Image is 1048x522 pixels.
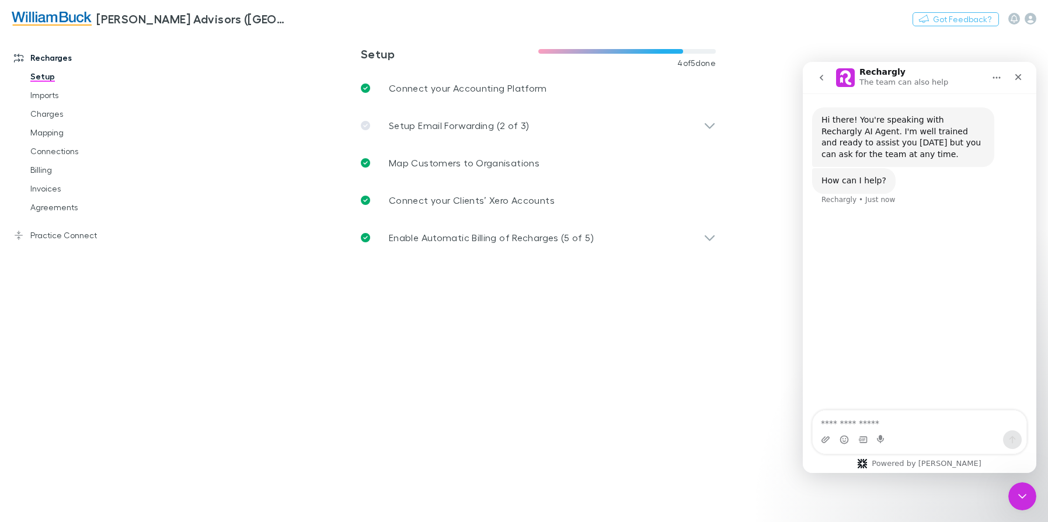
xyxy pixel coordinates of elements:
h3: [PERSON_NAME] Advisors ([GEOGRAPHIC_DATA]) Pty Ltd [96,12,290,26]
a: Connections [19,142,156,161]
p: Map Customers to Organisations [389,156,539,170]
iframe: Intercom live chat [803,62,1036,473]
a: Connect your Clients’ Xero Accounts [351,182,725,219]
a: Agreements [19,198,156,217]
a: Connect your Accounting Platform [351,69,725,107]
a: Mapping [19,123,156,142]
h3: Setup [361,47,538,61]
div: Enable Automatic Billing of Recharges (5 of 5) [351,219,725,256]
span: 4 of 5 done [677,58,716,68]
div: Setup Email Forwarding (2 of 3) [351,107,725,144]
a: Map Customers to Organisations [351,144,725,182]
a: Setup [19,67,156,86]
a: [PERSON_NAME] Advisors ([GEOGRAPHIC_DATA]) Pty Ltd [5,5,297,33]
p: Enable Automatic Billing of Recharges (5 of 5) [389,231,594,245]
a: Billing [19,161,156,179]
a: Practice Connect [2,226,156,245]
a: Invoices [19,179,156,198]
button: Got Feedback? [913,12,999,26]
p: Setup Email Forwarding (2 of 3) [389,119,529,133]
a: Imports [19,86,156,105]
a: Charges [19,105,156,123]
img: William Buck Advisors (WA) Pty Ltd's Logo [12,12,92,26]
p: Connect your Clients’ Xero Accounts [389,193,555,207]
a: Recharges [2,48,156,67]
p: Connect your Accounting Platform [389,81,547,95]
iframe: Intercom live chat [1008,482,1036,510]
